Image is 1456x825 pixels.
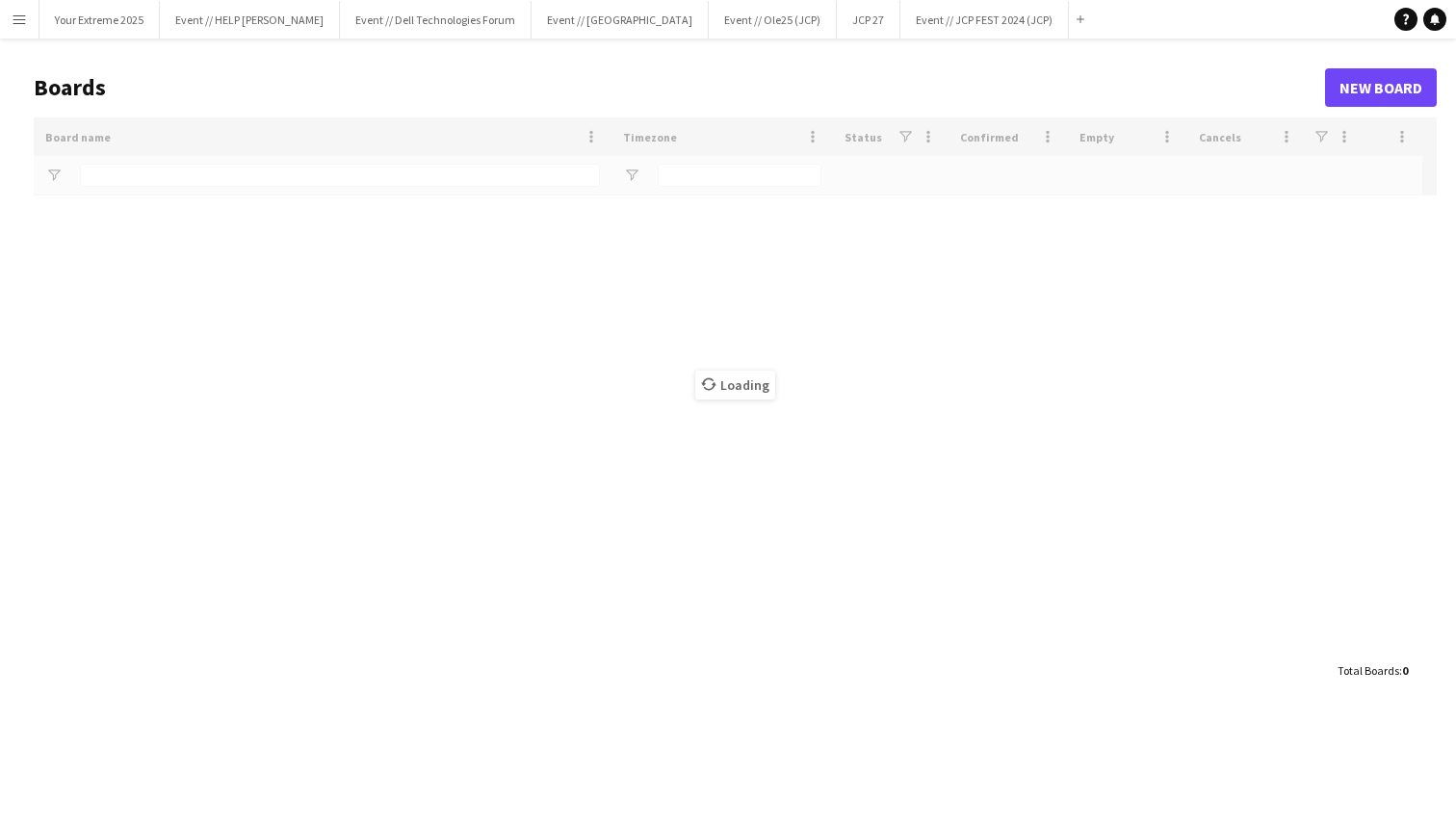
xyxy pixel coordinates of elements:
[340,1,532,39] button: Event // Dell Technologies Forum
[1338,663,1399,678] span: Total Boards
[1402,663,1408,678] span: 0
[837,1,900,39] button: JCP 27
[1338,652,1408,689] div: :
[160,1,340,39] button: Event // HELP [PERSON_NAME]
[34,73,1325,102] h1: Boards
[709,1,837,39] button: Event // Ole25 (JCP)
[39,1,160,39] button: Your Extreme 2025
[695,371,775,400] span: Loading
[532,1,709,39] button: Event // [GEOGRAPHIC_DATA]
[1325,68,1437,107] a: New Board
[900,1,1069,39] button: Event // JCP FEST 2024 (JCP)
